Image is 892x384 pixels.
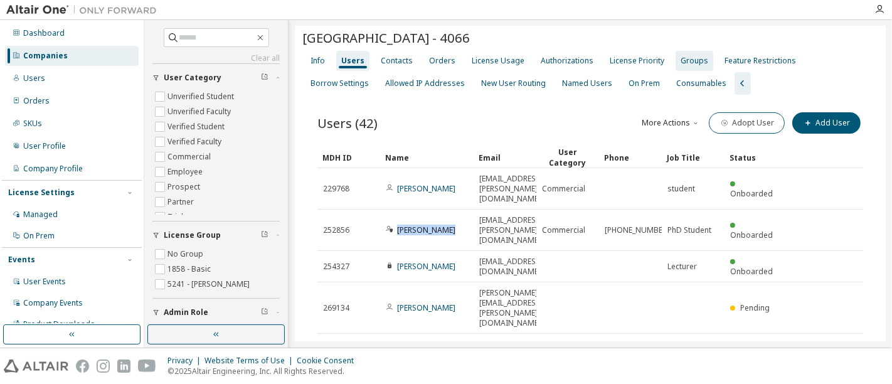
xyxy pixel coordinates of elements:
[667,225,711,235] span: PhD Student
[23,298,83,308] div: Company Events
[167,195,196,210] label: Partner
[397,302,455,313] a: [PERSON_NAME]
[167,210,186,225] label: Trial
[23,119,42,129] div: SKUs
[681,56,708,66] div: Groups
[542,184,585,194] span: Commercial
[23,319,95,329] div: Product Downloads
[730,188,773,199] span: Onboarded
[641,112,701,134] button: More Actions
[311,56,325,66] div: Info
[167,366,361,376] p: © 2025 Altair Engineering, Inc. All Rights Reserved.
[4,360,68,373] img: altair_logo.svg
[730,266,773,277] span: Onboarded
[167,262,213,277] label: 1858 - Basic
[397,183,455,194] a: [PERSON_NAME]
[167,119,227,134] label: Verified Student
[23,141,66,151] div: User Profile
[479,174,543,204] span: [EMAIL_ADDRESS][PERSON_NAME][DOMAIN_NAME]
[261,307,268,317] span: Clear filter
[323,262,349,272] span: 254327
[472,56,524,66] div: License Usage
[23,210,58,220] div: Managed
[23,96,50,106] div: Orders
[562,78,612,88] div: Named Users
[479,147,531,168] div: Email
[261,73,268,83] span: Clear filter
[629,78,660,88] div: On Prem
[322,147,375,168] div: MDH ID
[167,149,213,164] label: Commercial
[152,299,280,326] button: Admin Role
[23,28,65,38] div: Dashboard
[323,303,349,313] span: 269134
[605,225,669,235] span: [PHONE_NUMBER]
[385,78,465,88] div: Allowed IP Addresses
[317,114,378,132] span: Users (42)
[541,147,594,168] div: User Category
[541,56,593,66] div: Authorizations
[730,230,773,240] span: Onboarded
[667,184,695,194] span: student
[23,231,55,241] div: On Prem
[341,56,364,66] div: Users
[167,247,206,262] label: No Group
[23,164,83,174] div: Company Profile
[397,225,455,235] a: [PERSON_NAME]
[164,307,208,317] span: Admin Role
[479,257,543,277] span: [EMAIL_ADDRESS][DOMAIN_NAME]
[725,56,796,66] div: Feature Restrictions
[167,134,224,149] label: Verified Faculty
[709,112,785,134] button: Adopt User
[167,179,203,195] label: Prospect
[164,230,221,240] span: License Group
[23,277,66,287] div: User Events
[167,356,204,366] div: Privacy
[76,360,89,373] img: facebook.svg
[479,215,543,245] span: [EMAIL_ADDRESS][PERSON_NAME][DOMAIN_NAME]
[97,360,110,373] img: instagram.svg
[792,112,861,134] button: Add User
[152,64,280,92] button: User Category
[167,89,236,104] label: Unverified Student
[167,164,205,179] label: Employee
[323,184,349,194] span: 229768
[429,56,455,66] div: Orders
[261,230,268,240] span: Clear filter
[297,356,361,366] div: Cookie Consent
[323,225,349,235] span: 252856
[385,147,469,168] div: Name
[152,221,280,249] button: License Group
[302,29,470,46] span: [GEOGRAPHIC_DATA] - 4066
[667,147,719,168] div: Job Title
[479,288,543,328] span: [PERSON_NAME][EMAIL_ADDRESS][PERSON_NAME][DOMAIN_NAME]
[676,78,726,88] div: Consumables
[167,277,252,292] label: 5241 - [PERSON_NAME]
[740,302,770,313] span: Pending
[164,73,221,83] span: User Category
[381,56,413,66] div: Contacts
[610,56,664,66] div: License Priority
[730,147,782,168] div: Status
[311,78,369,88] div: Borrow Settings
[604,147,657,168] div: Phone
[204,356,297,366] div: Website Terms of Use
[397,261,455,272] a: [PERSON_NAME]
[542,225,585,235] span: Commercial
[23,73,45,83] div: Users
[8,255,35,265] div: Events
[479,339,543,380] span: [PERSON_NAME][EMAIL_ADDRESS][PERSON_NAME][DOMAIN_NAME]
[138,360,156,373] img: youtube.svg
[167,104,233,119] label: Unverified Faculty
[152,53,280,63] a: Clear all
[8,188,75,198] div: License Settings
[667,262,697,272] span: Lecturer
[481,78,546,88] div: New User Routing
[6,4,163,16] img: Altair One
[23,51,68,61] div: Companies
[117,360,130,373] img: linkedin.svg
